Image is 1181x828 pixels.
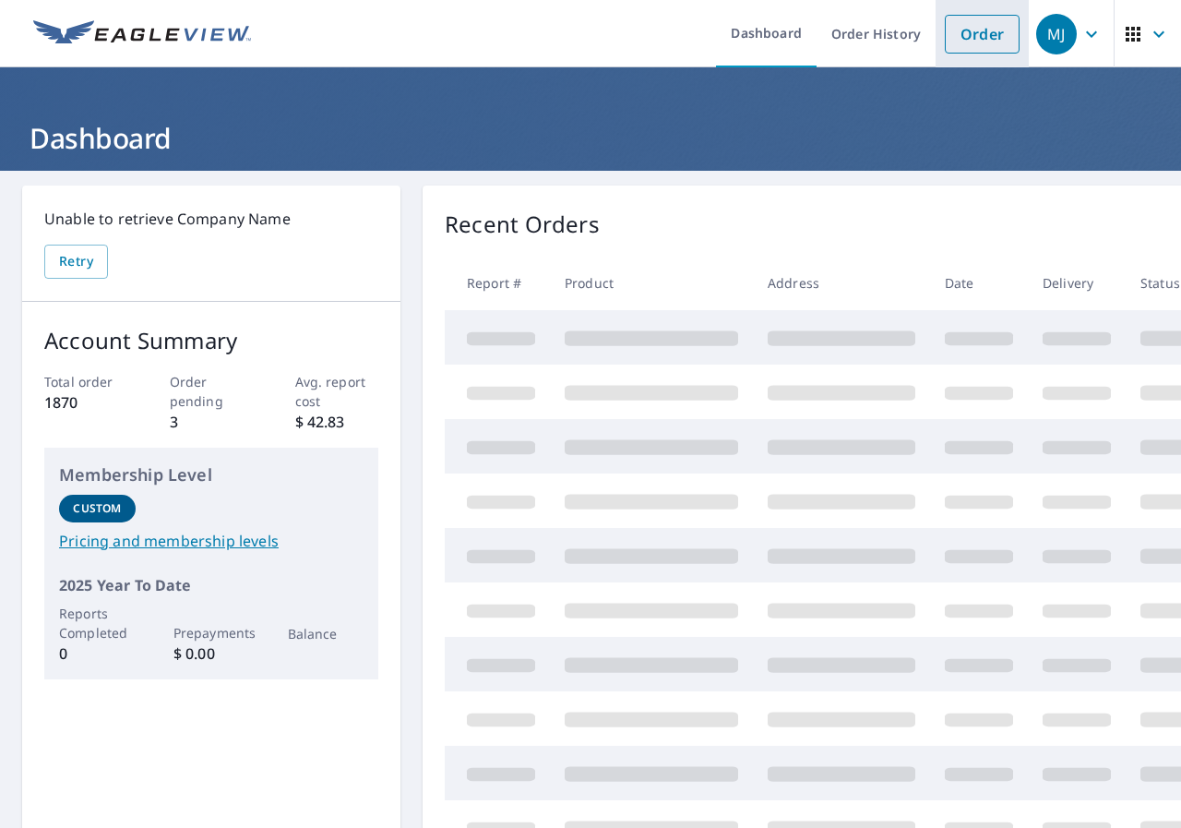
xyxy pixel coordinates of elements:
p: Unable to retrieve Company Name [44,208,378,230]
p: Recent Orders [445,208,600,241]
img: EV Logo [33,20,251,48]
p: 0 [59,642,136,665]
button: Retry [44,245,108,279]
p: Order pending [170,372,254,411]
th: Date [930,256,1028,310]
div: MJ [1036,14,1077,54]
p: Prepayments [173,623,250,642]
p: 3 [170,411,254,433]
p: Balance [288,624,364,643]
p: Account Summary [44,324,378,357]
p: Membership Level [59,462,364,487]
th: Address [753,256,930,310]
p: $ 42.83 [295,411,379,433]
p: Custom [73,500,121,517]
p: Reports Completed [59,604,136,642]
th: Product [550,256,753,310]
p: $ 0.00 [173,642,250,665]
h1: Dashboard [22,119,1159,157]
a: Order [945,15,1020,54]
p: Total order [44,372,128,391]
p: 2025 Year To Date [59,574,364,596]
th: Report # [445,256,550,310]
th: Delivery [1028,256,1126,310]
a: Pricing and membership levels [59,530,364,552]
p: 1870 [44,391,128,414]
span: Retry [59,250,93,273]
p: Avg. report cost [295,372,379,411]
